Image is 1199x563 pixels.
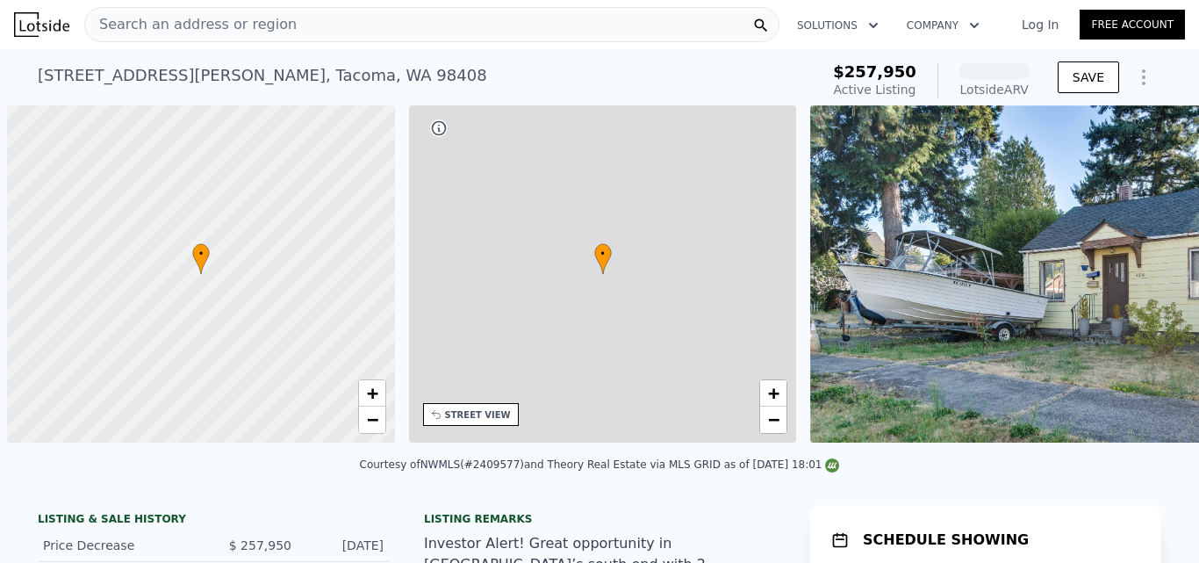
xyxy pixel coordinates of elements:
[192,246,210,262] span: •
[192,243,210,274] div: •
[366,408,377,430] span: −
[863,530,1029,551] h1: SCHEDULE SHOWING
[783,10,893,41] button: Solutions
[760,407,786,433] a: Zoom out
[359,407,385,433] a: Zoom out
[1080,10,1185,40] a: Free Account
[834,83,916,97] span: Active Listing
[360,458,840,471] div: Courtesy of NWMLS (#2409577) and Theory Real Estate via MLS GRID as of [DATE] 18:01
[959,81,1030,98] div: Lotside ARV
[445,408,511,422] div: STREET VIEW
[1058,61,1119,93] button: SAVE
[38,63,487,88] div: [STREET_ADDRESS][PERSON_NAME] , Tacoma , WA 98408
[768,382,779,404] span: +
[305,537,384,554] div: [DATE]
[424,512,775,526] div: Listing remarks
[14,12,69,37] img: Lotside
[229,538,291,552] span: $ 257,950
[760,380,786,407] a: Zoom in
[594,243,612,274] div: •
[85,14,297,35] span: Search an address or region
[893,10,994,41] button: Company
[359,380,385,407] a: Zoom in
[1126,60,1161,95] button: Show Options
[833,62,916,81] span: $257,950
[1001,16,1080,33] a: Log In
[768,408,779,430] span: −
[825,458,839,473] img: NWMLS Logo
[43,537,199,554] div: Price Decrease
[366,382,377,404] span: +
[38,512,389,530] div: LISTING & SALE HISTORY
[594,246,612,262] span: •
